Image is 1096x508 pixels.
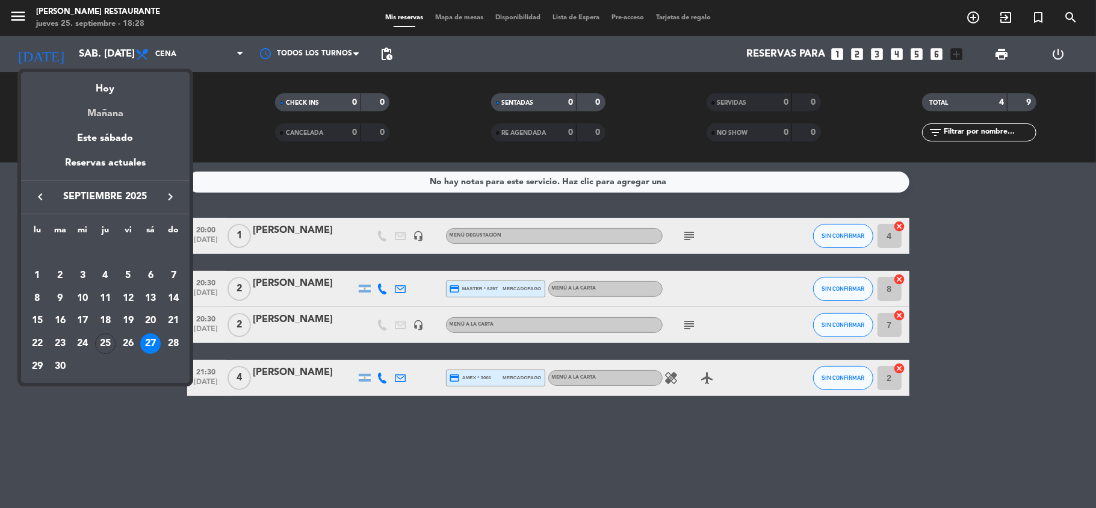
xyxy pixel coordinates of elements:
[118,288,138,309] div: 12
[51,189,159,205] span: septiembre 2025
[162,332,185,355] td: 28 de septiembre de 2025
[50,311,70,331] div: 16
[33,190,48,204] i: keyboard_arrow_left
[162,223,185,242] th: domingo
[27,311,48,331] div: 15
[94,223,117,242] th: jueves
[140,309,163,332] td: 20 de septiembre de 2025
[162,264,185,287] td: 7 de septiembre de 2025
[50,288,70,309] div: 9
[21,155,190,180] div: Reservas actuales
[71,332,94,355] td: 24 de septiembre de 2025
[72,333,93,354] div: 24
[162,287,185,310] td: 14 de septiembre de 2025
[72,288,93,309] div: 10
[118,311,138,331] div: 19
[71,223,94,242] th: miércoles
[162,309,185,332] td: 21 de septiembre de 2025
[140,287,163,310] td: 13 de septiembre de 2025
[71,264,94,287] td: 3 de septiembre de 2025
[94,309,117,332] td: 18 de septiembre de 2025
[27,288,48,309] div: 8
[95,288,116,309] div: 11
[94,287,117,310] td: 11 de septiembre de 2025
[26,241,185,264] td: SEP.
[140,333,161,354] div: 27
[26,264,49,287] td: 1 de septiembre de 2025
[94,332,117,355] td: 25 de septiembre de 2025
[95,311,116,331] div: 18
[49,355,72,378] td: 30 de septiembre de 2025
[118,265,138,286] div: 5
[163,288,184,309] div: 14
[140,332,163,355] td: 27 de septiembre de 2025
[94,264,117,287] td: 4 de septiembre de 2025
[117,223,140,242] th: viernes
[49,309,72,332] td: 16 de septiembre de 2025
[49,264,72,287] td: 2 de septiembre de 2025
[21,122,190,155] div: Este sábado
[117,332,140,355] td: 26 de septiembre de 2025
[163,333,184,354] div: 28
[117,309,140,332] td: 19 de septiembre de 2025
[95,333,116,354] div: 25
[71,287,94,310] td: 10 de septiembre de 2025
[49,287,72,310] td: 9 de septiembre de 2025
[159,189,181,205] button: keyboard_arrow_right
[163,311,184,331] div: 21
[140,223,163,242] th: sábado
[27,333,48,354] div: 22
[117,264,140,287] td: 5 de septiembre de 2025
[50,356,70,377] div: 30
[50,333,70,354] div: 23
[140,265,161,286] div: 6
[117,287,140,310] td: 12 de septiembre de 2025
[140,311,161,331] div: 20
[49,332,72,355] td: 23 de septiembre de 2025
[118,333,138,354] div: 26
[140,288,161,309] div: 13
[95,265,116,286] div: 4
[72,311,93,331] div: 17
[26,223,49,242] th: lunes
[26,355,49,378] td: 29 de septiembre de 2025
[27,265,48,286] div: 1
[71,309,94,332] td: 17 de septiembre de 2025
[27,356,48,377] div: 29
[26,332,49,355] td: 22 de septiembre de 2025
[49,223,72,242] th: martes
[163,190,178,204] i: keyboard_arrow_right
[21,72,190,97] div: Hoy
[163,265,184,286] div: 7
[29,189,51,205] button: keyboard_arrow_left
[21,97,190,122] div: Mañana
[140,264,163,287] td: 6 de septiembre de 2025
[50,265,70,286] div: 2
[26,309,49,332] td: 15 de septiembre de 2025
[26,287,49,310] td: 8 de septiembre de 2025
[72,265,93,286] div: 3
